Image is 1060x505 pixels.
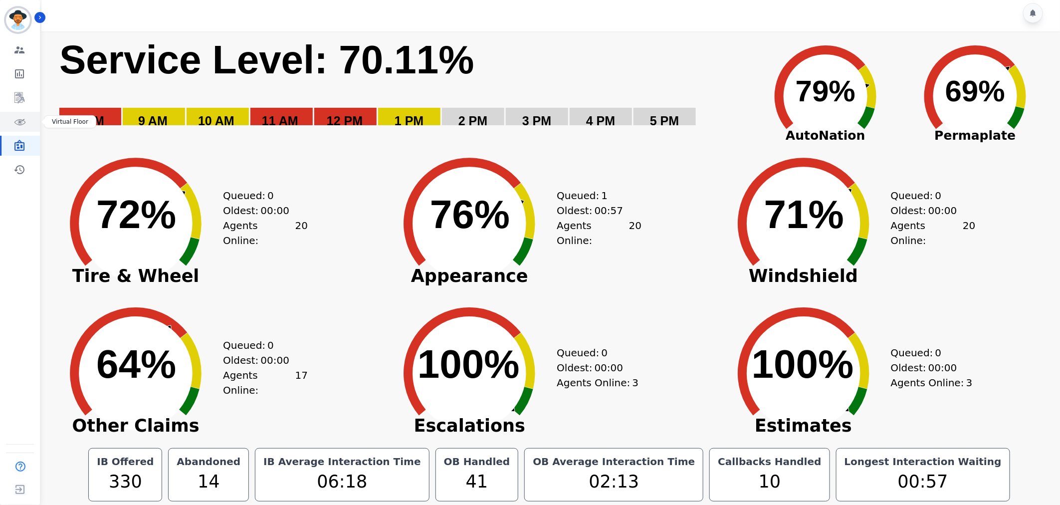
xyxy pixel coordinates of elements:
div: 06:18 [261,469,423,495]
span: Other Claims [48,421,223,431]
span: 3 [633,375,639,390]
text: 9 AM [138,114,168,128]
div: Oldest: [891,360,966,375]
text: 72% [96,192,176,237]
div: OB Average Interaction Time [531,455,697,469]
text: 1 PM [395,114,424,128]
span: 17 [295,368,308,398]
span: 00:57 [595,203,624,218]
text: 5 PM [650,114,679,128]
div: Oldest: [557,360,632,375]
span: Permaplate [900,126,1050,145]
span: 00:00 [595,360,624,375]
span: 20 [295,218,308,248]
text: 4 PM [586,114,615,128]
text: 2 PM [458,114,487,128]
span: 0 [602,345,608,360]
text: 11 AM [262,114,298,128]
span: Escalations [382,421,557,431]
div: Oldest: [557,203,632,218]
div: 10 [716,469,823,495]
text: 8 AM [75,114,104,128]
span: 00:00 [260,203,289,218]
div: 00:57 [843,469,1004,495]
div: Oldest: [223,203,298,218]
div: OB Handled [442,455,512,469]
div: Agents Online: [891,218,976,248]
div: Queued: [223,338,298,353]
div: Queued: [891,345,966,360]
div: Queued: [557,188,632,203]
span: 0 [935,188,942,203]
span: 00:00 [928,203,957,218]
text: 100% [418,342,520,386]
span: AutoNation [751,126,900,145]
text: 10 AM [198,114,234,128]
span: 0 [267,188,274,203]
svg: Service Level: 0% [58,35,749,143]
text: 79% [796,74,855,108]
div: 14 [175,469,242,495]
span: 20 [963,218,975,248]
span: Tire & Wheel [48,271,223,281]
div: 41 [442,469,512,495]
img: Bordered avatar [6,8,30,32]
div: Callbacks Handled [716,455,823,469]
div: Agents Online: [223,368,308,398]
text: 76% [430,192,510,237]
text: 12 PM [327,114,363,128]
span: 00:00 [928,360,957,375]
text: 3 PM [522,114,551,128]
span: 0 [935,345,942,360]
div: 330 [95,469,156,495]
span: 1 [602,188,608,203]
text: Service Level: 70.11% [59,37,474,82]
div: Agents Online: [223,218,308,248]
div: Agents Online: [557,218,641,248]
div: Queued: [557,345,632,360]
span: Windshield [716,271,891,281]
div: Longest Interaction Waiting [843,455,1004,469]
span: Appearance [382,271,557,281]
div: Agents Online: [557,375,641,390]
text: 71% [764,192,844,237]
div: Abandoned [175,455,242,469]
span: Estimates [716,421,891,431]
div: Queued: [223,188,298,203]
div: 02:13 [531,469,697,495]
text: 100% [752,342,854,386]
text: 69% [945,74,1005,108]
span: 00:00 [260,353,289,368]
div: IB Offered [95,455,156,469]
span: 20 [629,218,641,248]
span: 3 [966,375,973,390]
text: 64% [96,342,176,386]
div: Queued: [891,188,966,203]
div: Oldest: [891,203,966,218]
div: Agents Online: [891,375,976,390]
div: IB Average Interaction Time [261,455,423,469]
div: Oldest: [223,353,298,368]
span: 0 [267,338,274,353]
